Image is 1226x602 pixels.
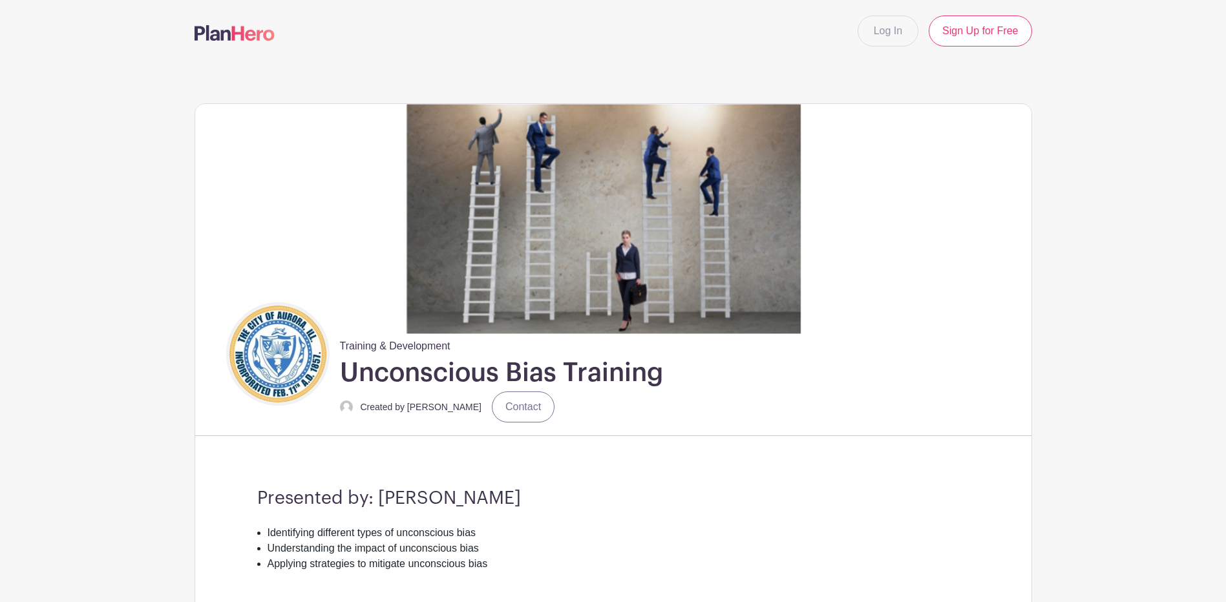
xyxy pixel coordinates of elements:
[268,556,969,572] li: Applying strategies to mitigate unconscious bias
[195,25,275,41] img: logo-507f7623f17ff9eddc593b1ce0a138ce2505c220e1c5a4e2b4648c50719b7d32.svg
[268,525,969,541] li: Identifying different types of unconscious bias
[257,488,969,510] h3: Presented by: [PERSON_NAME]
[340,400,353,413] img: default-ce2991bfa6775e67f084385cd625a349d9dcbb7a52a09fb2fda1e96e2d18dcdb.png
[929,16,1031,47] a: Sign Up for Free
[361,402,482,412] small: Created by [PERSON_NAME]
[268,541,969,556] li: Understanding the impact of unconscious bias
[229,306,326,402] img: COA%20logo%20(2).jpg
[340,357,663,389] h1: Unconscious Bias Training
[858,16,918,47] a: Log In
[195,104,1031,333] img: event_banner_8550.png
[340,333,450,354] span: Training & Development
[492,391,555,422] a: Contact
